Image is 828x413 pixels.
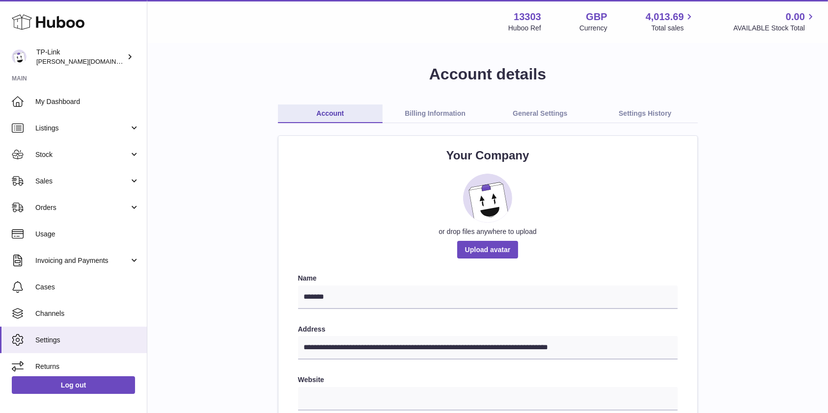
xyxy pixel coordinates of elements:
[12,376,135,394] a: Log out
[457,241,519,258] span: Upload avatar
[298,274,678,283] label: Name
[278,104,383,123] a: Account
[36,57,248,65] span: [PERSON_NAME][DOMAIN_NAME][EMAIL_ADDRESS][DOMAIN_NAME]
[298,148,678,163] h2: Your Company
[508,24,541,33] div: Huboo Ref
[298,227,678,236] div: or drop files anywhere to upload
[163,64,812,85] h1: Account details
[35,203,129,212] span: Orders
[646,10,695,33] a: 4,013.69 Total sales
[733,24,816,33] span: AVAILABLE Stock Total
[514,10,541,24] strong: 13303
[35,177,129,186] span: Sales
[580,24,607,33] div: Currency
[733,10,816,33] a: 0.00 AVAILABLE Stock Total
[35,336,139,345] span: Settings
[35,150,129,159] span: Stock
[298,375,678,385] label: Website
[586,10,607,24] strong: GBP
[786,10,805,24] span: 0.00
[35,283,139,292] span: Cases
[593,104,698,123] a: Settings History
[35,309,139,318] span: Channels
[383,104,488,123] a: Billing Information
[463,174,512,223] img: placeholder_image.svg
[35,362,139,371] span: Returns
[12,50,27,64] img: susie.li@tp-link.com
[35,124,129,133] span: Listings
[35,256,129,265] span: Invoicing and Payments
[488,104,593,123] a: General Settings
[651,24,695,33] span: Total sales
[646,10,684,24] span: 4,013.69
[36,48,125,66] div: TP-Link
[35,97,139,106] span: My Dashboard
[35,230,139,239] span: Usage
[298,325,678,334] label: Address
